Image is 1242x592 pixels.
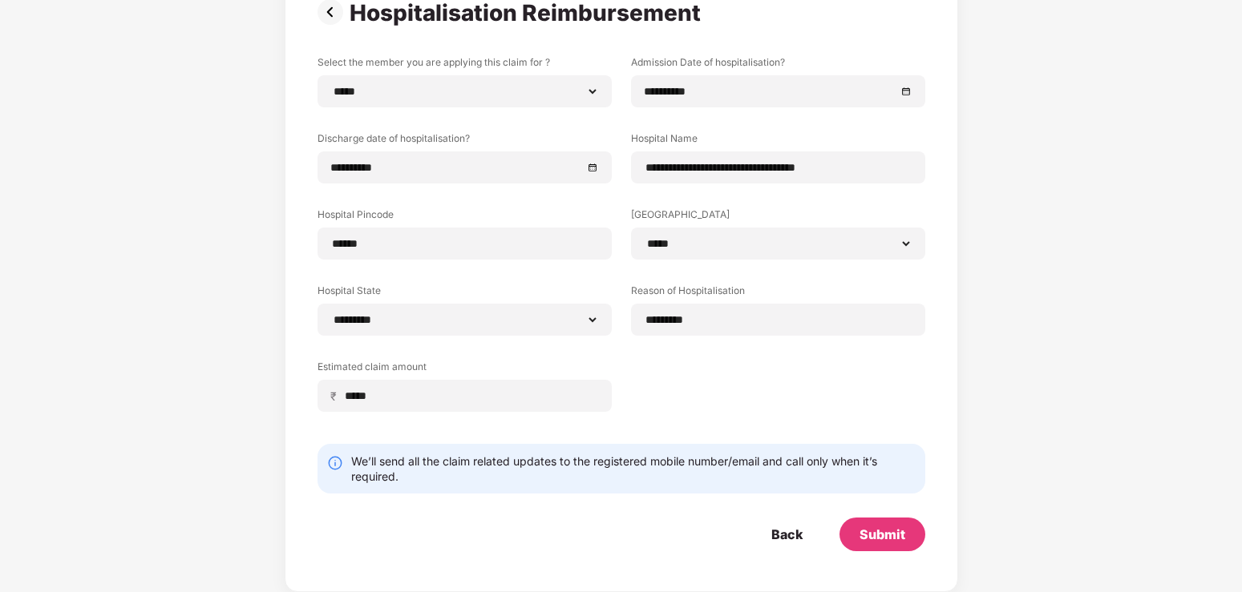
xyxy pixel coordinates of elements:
[318,207,612,228] label: Hospital Pincode
[330,389,343,404] span: ₹
[860,526,905,543] div: Submit
[318,131,612,151] label: Discharge date of hospitalisation?
[771,526,803,543] div: Back
[631,207,925,228] label: [GEOGRAPHIC_DATA]
[631,55,925,75] label: Admission Date of hospitalisation?
[318,360,612,380] label: Estimated claim amount
[318,284,612,304] label: Hospital State
[631,131,925,151] label: Hospital Name
[351,453,916,484] div: We’ll send all the claim related updates to the registered mobile number/email and call only when...
[318,55,612,75] label: Select the member you are applying this claim for ?
[327,455,343,471] img: svg+xml;base64,PHN2ZyBpZD0iSW5mby0yMHgyMCIgeG1sbnM9Imh0dHA6Ly93d3cudzMub3JnLzIwMDAvc3ZnIiB3aWR0aD...
[631,284,925,304] label: Reason of Hospitalisation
